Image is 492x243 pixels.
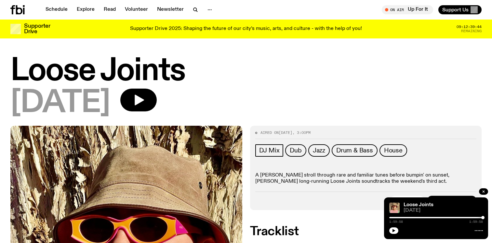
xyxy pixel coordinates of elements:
img: Tyson stands in front of a paperbark tree wearing orange sunglasses, a suede bucket hat and a pin... [389,203,400,213]
button: Support Us [438,5,482,14]
a: More Episodes [427,196,476,205]
span: Remaining [461,29,482,33]
span: Support Us [442,7,469,13]
span: 09:12:39:44 [457,25,482,29]
span: Jazz [313,147,325,154]
a: Jazz [308,144,330,157]
span: 1:59:58 [469,220,483,223]
a: Loose Joints [404,202,433,207]
span: Dub [290,147,301,154]
a: Schedule [42,5,72,14]
span: Aired on [260,130,279,135]
h3: Supporter Drive [24,23,50,35]
a: Newsletter [153,5,188,14]
span: 1:59:58 [389,220,403,223]
p: Supporter Drive 2025: Shaping the future of our city’s music, arts, and culture - with the help o... [130,26,362,32]
button: On AirUp For It [382,5,433,14]
a: House [379,144,407,157]
span: House [384,147,403,154]
h2: Tracklist [250,226,482,237]
button: Tracklist [391,196,424,205]
span: , 3:00pm [292,130,311,135]
h1: Loose Joints [10,57,482,86]
a: DJ Mix [255,144,284,157]
p: A [PERSON_NAME] stroll through rare and familiar tunes before bumpin' on sunset, [PERSON_NAME] lo... [255,172,477,185]
span: Drum & Bass [336,147,373,154]
span: [DATE] [404,208,483,213]
a: Dub [285,144,306,157]
span: [DATE] [10,89,110,118]
a: Read [100,5,120,14]
a: Drum & Bass [332,144,378,157]
span: DJ Mix [259,147,280,154]
a: Volunteer [121,5,152,14]
a: Explore [73,5,99,14]
span: [DATE] [279,130,292,135]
